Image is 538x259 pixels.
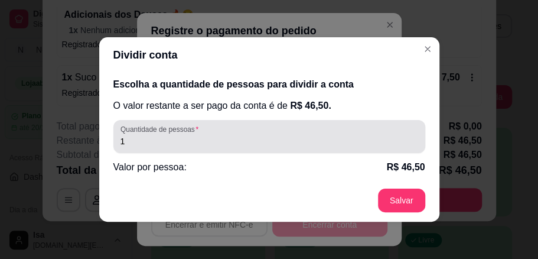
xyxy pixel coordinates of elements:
p: R$ 46,50 [387,160,425,174]
span: R$ 46,50 . [290,101,331,111]
button: Salvar [378,189,425,212]
p: O valor restante a ser pago da conta é de [113,99,425,113]
button: Close [418,40,437,59]
p: Valor por pessoa: [113,160,187,174]
label: Quantidade de pessoas [120,124,203,134]
input: Quantidade de pessoas [120,135,418,147]
header: Dividir conta [99,37,439,73]
h2: Escolha a quantidade de pessoas para dividir a conta [113,77,425,92]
